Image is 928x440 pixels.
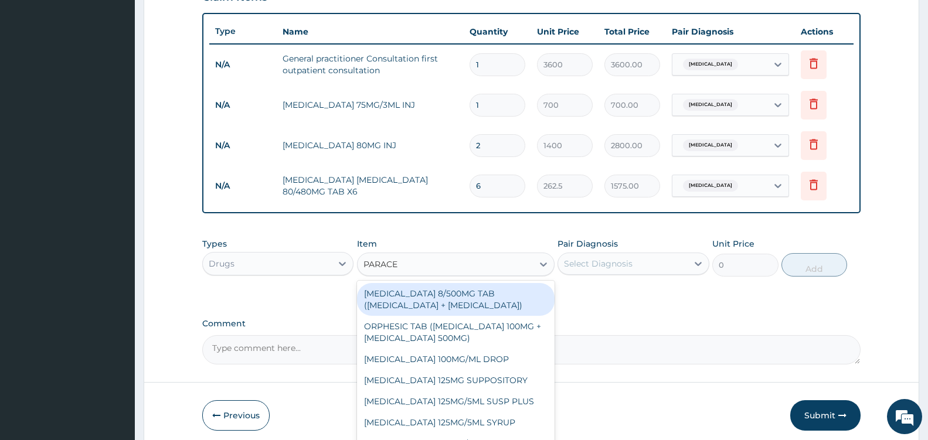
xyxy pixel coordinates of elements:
[357,238,377,250] label: Item
[68,148,162,266] span: We're online!
[781,253,847,277] button: Add
[202,239,227,249] label: Types
[531,20,599,43] th: Unit Price
[192,6,220,34] div: Minimize live chat window
[202,319,861,329] label: Comment
[277,47,464,82] td: General practitioner Consultation first outpatient consultation
[277,20,464,43] th: Name
[277,134,464,157] td: [MEDICAL_DATA] 80MG INJ
[790,400,861,431] button: Submit
[564,258,633,270] div: Select Diagnosis
[712,238,754,250] label: Unit Price
[209,175,277,197] td: N/A
[464,20,531,43] th: Quantity
[209,258,234,270] div: Drugs
[666,20,795,43] th: Pair Diagnosis
[683,59,738,70] span: [MEDICAL_DATA]
[209,54,277,76] td: N/A
[683,99,738,111] span: [MEDICAL_DATA]
[61,66,197,81] div: Chat with us now
[357,370,555,391] div: [MEDICAL_DATA] 125MG SUPPOSITORY
[683,180,738,192] span: [MEDICAL_DATA]
[209,94,277,116] td: N/A
[277,93,464,117] td: [MEDICAL_DATA] 75MG/3ML INJ
[683,139,738,151] span: [MEDICAL_DATA]
[357,316,555,349] div: ORPHESIC TAB ([MEDICAL_DATA] 100MG +[MEDICAL_DATA] 500MG)
[357,391,555,412] div: [MEDICAL_DATA] 125MG/5ML SUSP PLUS
[22,59,47,88] img: d_794563401_company_1708531726252_794563401
[277,168,464,203] td: [MEDICAL_DATA] [MEDICAL_DATA] 80/480MG TAB X6
[795,20,854,43] th: Actions
[6,320,223,361] textarea: Type your message and hit 'Enter'
[202,400,270,431] button: Previous
[599,20,666,43] th: Total Price
[357,283,555,316] div: [MEDICAL_DATA] 8/500MG TAB ([MEDICAL_DATA] + [MEDICAL_DATA])
[209,21,277,42] th: Type
[357,349,555,370] div: [MEDICAL_DATA] 100MG/ML DROP
[357,412,555,433] div: [MEDICAL_DATA] 125MG/5ML SYRUP
[209,135,277,156] td: N/A
[558,238,618,250] label: Pair Diagnosis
